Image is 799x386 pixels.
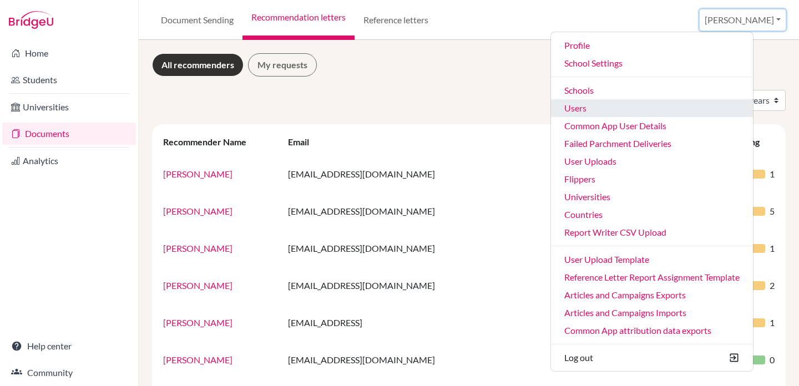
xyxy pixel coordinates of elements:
[163,317,232,328] a: [PERSON_NAME]
[2,335,136,357] a: Help center
[551,82,753,99] a: Schools
[2,42,136,64] a: Home
[163,169,232,179] a: [PERSON_NAME]
[281,267,594,304] td: [EMAIL_ADDRESS][DOMAIN_NAME]
[551,37,753,54] a: Profile
[2,150,136,172] a: Analytics
[2,96,136,118] a: Universities
[551,286,753,304] a: Articles and Campaigns Exports
[163,206,232,216] a: [PERSON_NAME]
[551,322,753,339] a: Common App attribution data exports
[163,280,232,291] a: [PERSON_NAME]
[281,192,594,230] td: [EMAIL_ADDRESS][DOMAIN_NAME]
[551,99,753,117] a: Users
[551,349,753,367] button: Log out
[770,353,775,367] span: 0
[281,341,594,378] td: [EMAIL_ADDRESS][DOMAIN_NAME]
[163,136,257,147] div: Recommender Name
[152,53,244,77] a: All recommenders
[163,354,232,365] a: [PERSON_NAME]
[2,69,136,91] a: Students
[770,279,775,292] span: 2
[770,242,775,255] span: 1
[163,243,232,253] a: [PERSON_NAME]
[770,167,775,181] span: 1
[551,135,753,153] a: Failed Parchment Deliveries
[551,206,753,224] a: Countries
[551,251,753,268] a: User Upload Template
[281,304,594,341] td: [EMAIL_ADDRESS]
[770,205,775,218] span: 5
[551,268,753,286] a: Reference Letter Report Assignment Template
[2,123,136,145] a: Documents
[700,9,786,31] button: [PERSON_NAME]
[550,32,754,372] ul: [PERSON_NAME]
[281,155,594,192] td: [EMAIL_ADDRESS][DOMAIN_NAME]
[2,362,136,384] a: Community
[551,153,753,170] a: User Uploads
[281,230,594,267] td: [EMAIL_ADDRESS][DOMAIN_NAME]
[770,316,775,329] span: 1
[551,188,753,206] a: Universities
[551,117,753,135] a: Common App User Details
[551,304,753,322] a: Articles and Campaigns Imports
[551,170,753,188] a: Flippers
[288,136,320,147] div: Email
[9,11,53,29] img: Bridge-U
[551,224,753,241] a: Report Writer CSV Upload
[551,54,753,72] a: School Settings
[248,53,317,77] a: My requests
